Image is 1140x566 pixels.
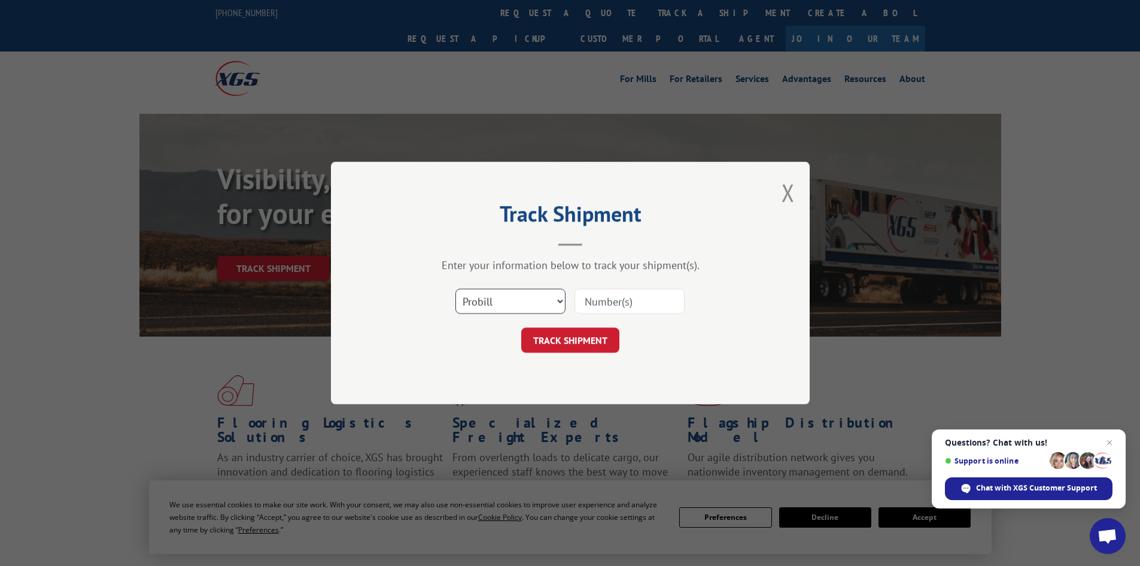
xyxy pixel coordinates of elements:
[782,177,795,208] button: Close modal
[574,289,685,314] input: Number(s)
[1102,435,1117,450] span: Close chat
[945,438,1112,447] span: Questions? Chat with us!
[391,258,750,272] div: Enter your information below to track your shipment(s).
[976,483,1097,494] span: Chat with XGS Customer Support
[945,477,1112,500] div: Chat with XGS Customer Support
[391,205,750,228] h2: Track Shipment
[945,456,1045,465] span: Support is online
[521,328,619,353] button: TRACK SHIPMENT
[1090,518,1126,554] div: Open chat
